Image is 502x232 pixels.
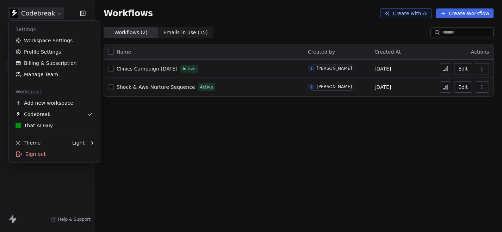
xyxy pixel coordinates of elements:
[16,139,41,146] div: Theme
[11,35,97,46] a: Workspace Settings
[11,57,97,69] a: Billing & Subscription
[72,139,85,146] div: Light
[11,46,97,57] a: Profile Settings
[16,111,50,118] div: Codebreak
[11,148,97,160] div: Sign out
[16,111,21,117] img: Codebreak_Favicon.png
[11,97,97,109] div: Add new workspace
[11,86,97,97] div: Workspace
[11,69,97,80] a: Manage Team
[11,24,97,35] div: Settings
[16,122,53,129] div: That AI Guy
